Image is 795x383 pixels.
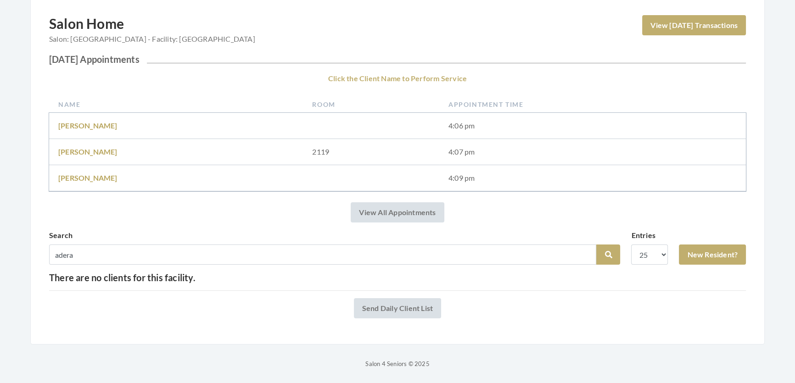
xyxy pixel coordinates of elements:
[58,173,118,182] a: [PERSON_NAME]
[351,202,444,222] a: View All Appointments
[58,121,118,130] a: [PERSON_NAME]
[49,72,746,85] p: Click the Client Name to Perform Service
[642,15,746,35] a: View [DATE] Transactions
[439,139,746,165] td: 4:07 pm
[49,96,303,113] th: Name
[49,54,746,65] h2: [DATE] Appointments
[49,15,255,50] h2: Salon Home
[49,244,596,265] input: Search by name or room number
[303,139,439,165] td: 2119
[58,147,118,156] a: [PERSON_NAME]
[49,272,746,283] h4: There are no clients for this facility.
[49,230,73,241] label: Search
[354,298,441,318] a: Send Daily Client List
[439,165,746,191] td: 4:09 pm
[439,96,746,113] th: Appointment Time
[49,33,255,44] span: Salon: [GEOGRAPHIC_DATA] - Facility: [GEOGRAPHIC_DATA]
[439,113,746,139] td: 4:06 pm
[679,244,746,265] a: New Resident?
[631,230,655,241] label: Entries
[30,358,765,369] p: Salon 4 Seniors © 2025
[303,96,439,113] th: Room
